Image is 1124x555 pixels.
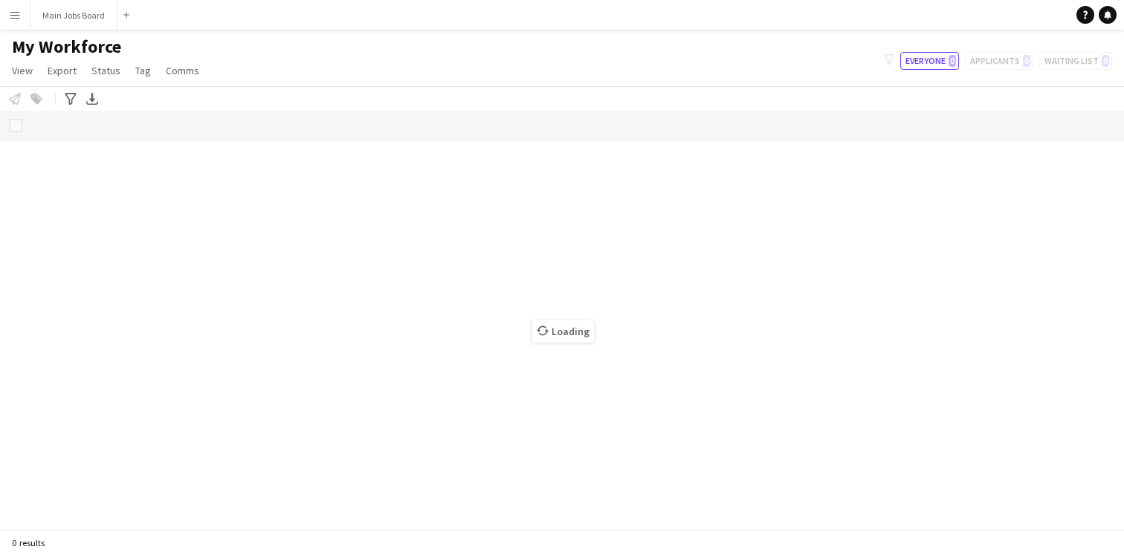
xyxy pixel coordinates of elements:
app-action-btn: Advanced filters [62,90,80,108]
span: Loading [532,320,594,343]
span: 0 [949,55,956,67]
a: Status [85,61,126,80]
button: Everyone0 [900,52,959,70]
app-action-btn: Export XLSX [83,90,101,108]
span: View [12,64,33,77]
span: Export [48,64,77,77]
a: Comms [160,61,205,80]
span: Comms [166,64,199,77]
a: Export [42,61,83,80]
span: My Workforce [12,36,121,58]
span: Tag [135,64,151,77]
button: Main Jobs Board [30,1,117,30]
span: Status [91,64,120,77]
a: View [6,61,39,80]
a: Tag [129,61,157,80]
